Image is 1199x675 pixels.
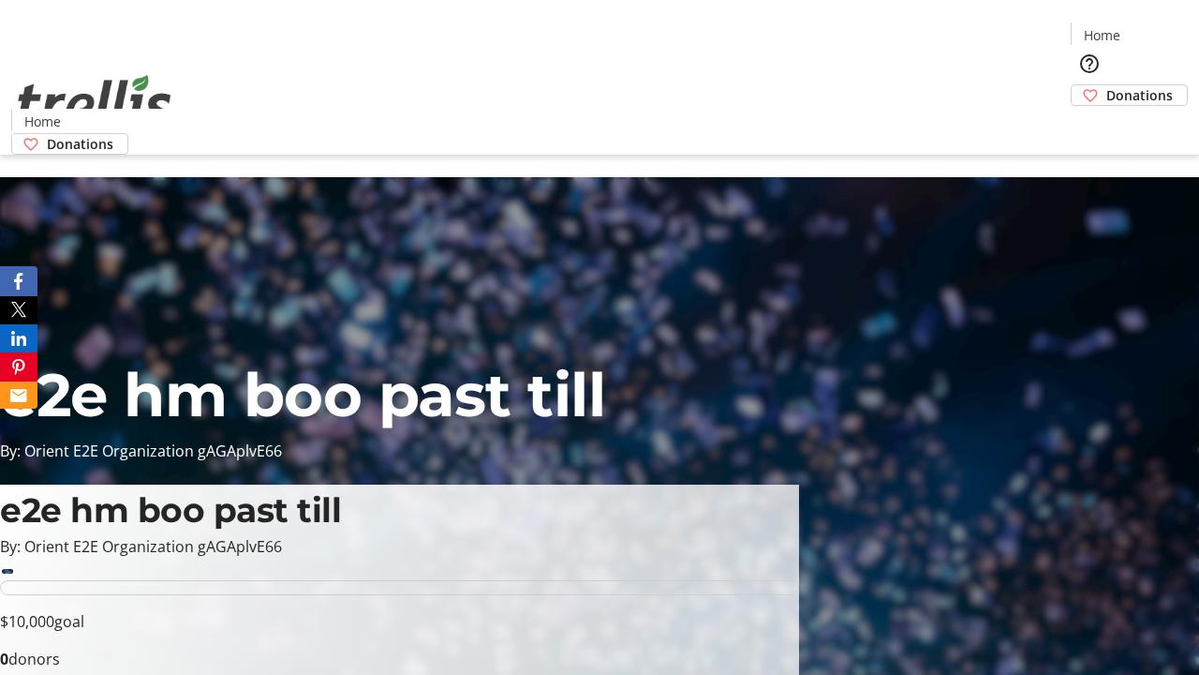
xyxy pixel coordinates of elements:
[24,112,61,131] span: Home
[1106,85,1173,105] span: Donations
[1084,25,1120,45] span: Home
[11,133,128,155] a: Donations
[1071,45,1108,82] button: Help
[1071,84,1188,106] a: Donations
[1071,106,1108,143] button: Cart
[12,112,72,131] a: Home
[47,134,113,154] span: Donations
[11,54,178,148] img: Orient E2E Organization gAGAplvE66's Logo
[1072,25,1132,45] a: Home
